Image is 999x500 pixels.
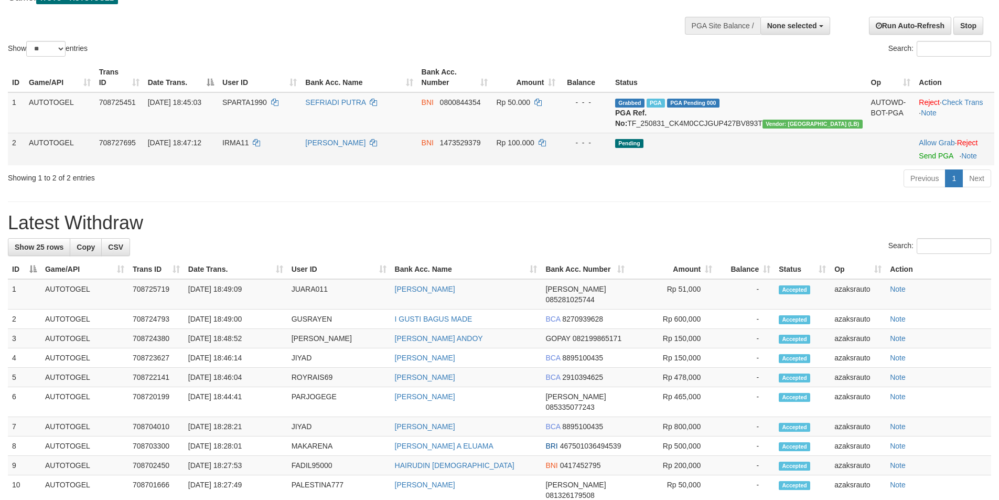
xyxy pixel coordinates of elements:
a: Send PGA [919,152,953,160]
td: 708724793 [128,310,184,329]
th: Status [611,62,867,92]
td: Rp 200,000 [629,456,716,475]
span: Rp 50.000 [496,98,530,107]
span: Copy 2910394625 to clipboard [562,373,603,381]
td: [DATE] 18:44:41 [184,387,287,417]
a: Copy [70,238,102,256]
th: User ID: activate to sort column ascending [218,62,301,92]
td: - [716,368,775,387]
td: FADIL95000 [287,456,391,475]
td: 6 [8,387,41,417]
a: Note [890,422,906,431]
span: Copy 0417452795 to clipboard [560,461,601,470]
td: - [716,310,775,329]
td: - [716,348,775,368]
a: Stop [953,17,983,35]
span: BCA [545,315,560,323]
td: JIYAD [287,417,391,437]
a: HAIRUDIN [DEMOGRAPHIC_DATA] [395,461,514,470]
span: Accepted [779,285,810,294]
a: SEFRIADI PUTRA [305,98,366,107]
span: Copy 8270939628 to clipboard [562,315,603,323]
a: [PERSON_NAME] [395,422,455,431]
a: [PERSON_NAME] [395,481,455,489]
span: Copy 085335077243 to clipboard [545,403,594,411]
b: PGA Ref. No: [615,109,647,127]
td: Rp 150,000 [629,348,716,368]
span: Copy [77,243,95,251]
span: Rp 100.000 [496,139,534,147]
span: Copy 8895100435 to clipboard [562,354,603,362]
td: JUARA011 [287,279,391,310]
td: AUTOTOGEL [41,368,128,387]
td: MAKARENA [287,437,391,456]
td: azaksrauto [830,310,886,329]
span: BNI [422,139,434,147]
td: AUTOTOGEL [41,310,128,329]
td: 4 [8,348,41,368]
td: 1 [8,92,25,133]
td: - [716,387,775,417]
span: Grabbed [615,99,644,108]
span: Copy 467501036494539 to clipboard [560,442,621,450]
th: Balance [560,62,611,92]
span: None selected [767,22,817,30]
span: Accepted [779,335,810,344]
span: Copy 085281025744 to clipboard [545,295,594,304]
a: Note [890,285,906,293]
td: - [716,329,775,348]
td: · · [915,92,994,133]
td: - [716,279,775,310]
td: [DATE] 18:27:53 [184,456,287,475]
td: 2 [8,310,41,329]
td: TF_250831_CK4M0CCJGUP427BV893T [611,92,867,133]
th: Status: activate to sort column ascending [775,260,830,279]
a: Note [890,392,906,401]
td: azaksrauto [830,329,886,348]
span: 708725451 [99,98,136,107]
th: Action [886,260,991,279]
th: Balance: activate to sort column ascending [716,260,775,279]
a: Note [890,461,906,470]
span: BCA [545,422,560,431]
a: [PERSON_NAME] [395,285,455,293]
a: Note [890,354,906,362]
a: Show 25 rows [8,238,70,256]
th: Amount: activate to sort column ascending [492,62,560,92]
span: Copy 081326179508 to clipboard [545,491,594,499]
span: Show 25 rows [15,243,63,251]
a: Run Auto-Refresh [869,17,951,35]
input: Search: [917,41,991,57]
td: GUSRAYEN [287,310,391,329]
div: - - - [564,97,607,108]
th: Game/API: activate to sort column ascending [25,62,95,92]
td: PARJOGEGE [287,387,391,417]
td: [DATE] 18:46:04 [184,368,287,387]
th: Bank Acc. Number: activate to sort column ascending [541,260,629,279]
td: [DATE] 18:28:21 [184,417,287,437]
a: Note [890,373,906,381]
td: azaksrauto [830,456,886,475]
span: [PERSON_NAME] [545,392,606,401]
a: [PERSON_NAME] [395,373,455,381]
a: Note [890,334,906,343]
td: [DATE] 18:49:00 [184,310,287,329]
a: Note [921,109,937,117]
td: ROYRAIS69 [287,368,391,387]
th: Action [915,62,994,92]
td: AUTOTOGEL [25,133,95,165]
td: Rp 51,000 [629,279,716,310]
span: [PERSON_NAME] [545,481,606,489]
th: ID [8,62,25,92]
select: Showentries [26,41,66,57]
h1: Latest Withdraw [8,212,991,233]
span: BNI [422,98,434,107]
td: · [915,133,994,165]
th: Bank Acc. Name: activate to sort column ascending [391,260,542,279]
span: CSV [108,243,123,251]
a: Check Trans [942,98,983,107]
th: ID: activate to sort column descending [8,260,41,279]
span: Accepted [779,462,810,471]
a: I GUSTI BAGUS MADE [395,315,472,323]
th: Amount: activate to sort column ascending [629,260,716,279]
